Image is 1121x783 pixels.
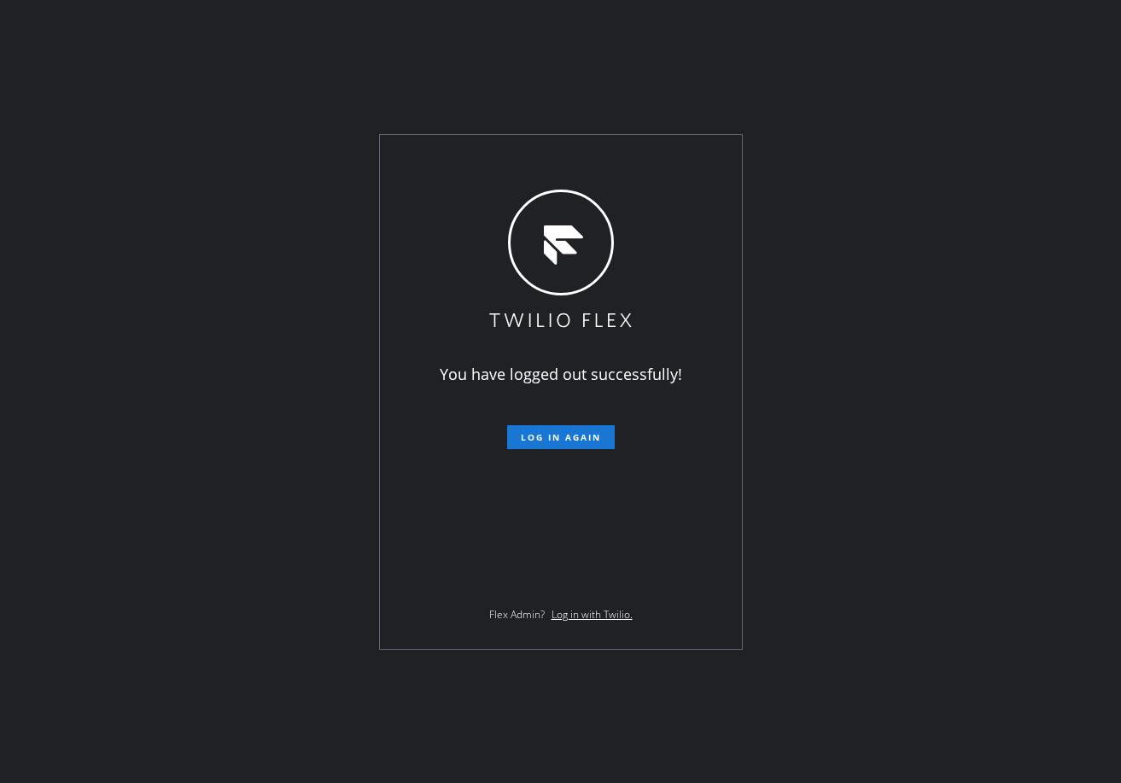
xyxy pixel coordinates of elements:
[489,607,545,622] span: Flex Admin?
[440,364,682,384] span: You have logged out successfully!
[521,431,601,443] span: Log in again
[552,607,633,622] a: Log in with Twilio.
[507,425,615,449] button: Log in again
